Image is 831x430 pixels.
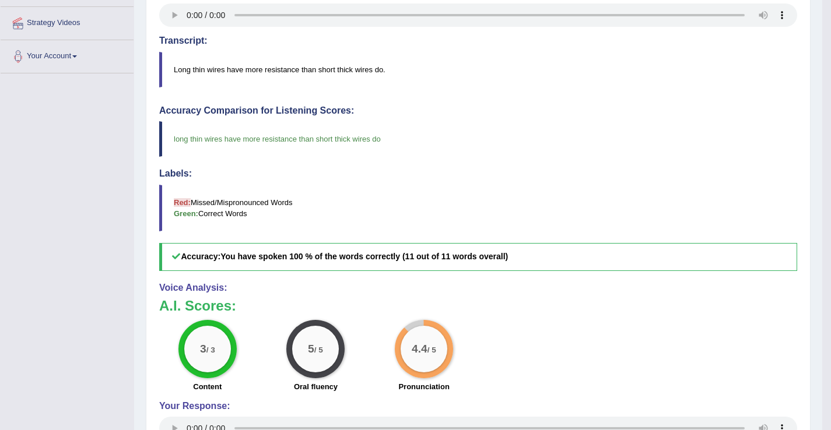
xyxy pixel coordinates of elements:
b: A.I. Scores: [159,298,236,313]
h4: Voice Analysis: [159,283,797,293]
a: Your Account [1,40,134,69]
blockquote: Missed/Mispronounced Words Correct Words [159,185,797,231]
h4: Your Response: [159,401,797,411]
big: 5 [308,342,315,355]
b: You have spoken 100 % of the words correctly (11 out of 11 words overall) [220,252,508,261]
b: Green: [174,209,198,218]
h5: Accuracy: [159,243,797,270]
a: Strategy Videos [1,7,134,36]
blockquote: Long thin wires have more resistance than short thick wires do. [159,52,797,87]
h4: Labels: [159,168,797,179]
span: long thin wires have more resistance than short thick wires do [174,135,381,143]
label: Content [193,381,222,392]
small: / 3 [206,346,215,354]
big: 3 [200,342,206,355]
label: Pronunciation [398,381,449,392]
b: Red: [174,198,191,207]
label: Oral fluency [294,381,338,392]
h4: Transcript: [159,36,797,46]
small: / 5 [427,346,436,354]
h4: Accuracy Comparison for Listening Scores: [159,105,797,116]
big: 4.4 [412,342,427,355]
small: / 5 [314,346,323,354]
